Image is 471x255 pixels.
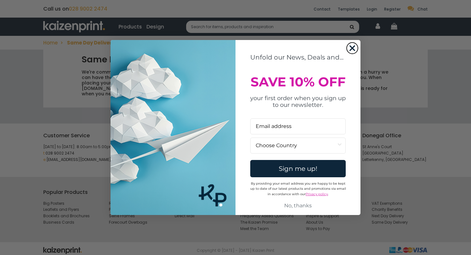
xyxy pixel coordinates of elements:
[251,74,346,90] span: SAVE 10% OFF
[250,181,346,196] span: By providing your email address you are happy to be kept up to date of our latest products and pr...
[111,40,235,215] img: Business Cards
[336,138,343,153] button: Show Options
[250,95,346,109] span: your first order when you sign up to our newsletter.
[250,160,346,177] button: Sign me up!
[306,192,328,196] a: Privacy policy
[250,200,346,212] button: No, thanks
[256,138,336,153] input: Choose Country
[250,118,346,134] input: Email address
[250,53,343,61] span: Unfold our News, Deals and...
[347,43,358,54] button: Close dialog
